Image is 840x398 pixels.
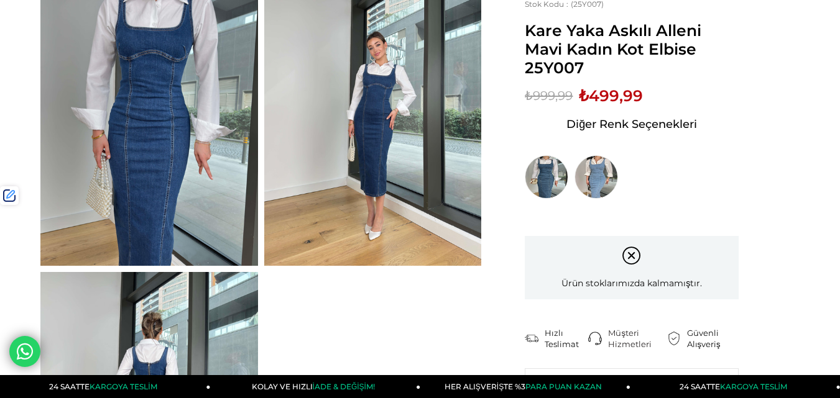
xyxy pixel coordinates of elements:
[525,21,739,77] span: Kare Yaka Askılı Alleni Mavi Kadın Kot Elbise 25Y007
[525,382,602,391] span: PARA PUAN KAZAN
[211,375,421,398] a: KOLAY VE HIZLIİADE & DEĞİŞİM!
[545,327,588,350] div: Hızlı Teslimat
[420,375,630,398] a: HER ALIŞVERİŞTE %3PARA PUAN KAZAN
[90,382,157,391] span: KARGOYA TESLİM
[575,155,618,199] img: Kare Yaka Askılı Alleni Açık Mavi Kadın Kot Elbise 25Y007
[667,332,681,345] img: security.png
[720,382,787,391] span: KARGOYA TESLİM
[588,332,602,345] img: call-center.png
[687,327,739,350] div: Güvenli Alışveriş
[579,86,643,105] span: ₺499,99
[608,327,667,350] div: Müşteri Hizmetleri
[566,114,697,134] span: Diğer Renk Seçenekleri
[525,332,538,345] img: shipping.png
[313,382,375,391] span: İADE & DEĞİŞİM!
[1,375,211,398] a: 24 SAATTEKARGOYA TESLİM
[525,236,739,299] div: Ürün stoklarımızda kalmamıştır.
[525,86,573,105] span: ₺999,99
[525,155,568,199] img: Kare Yaka Askılı Alleni Buz Mavisi Kadın Kot Elbise 25Y007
